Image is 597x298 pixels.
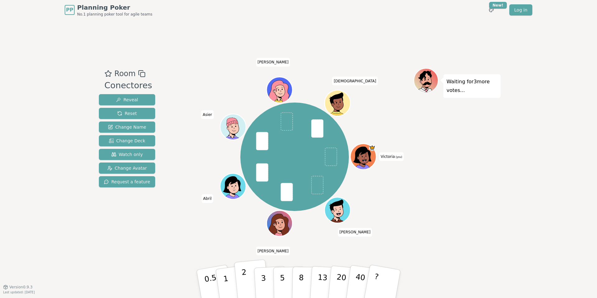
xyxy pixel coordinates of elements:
button: Request a feature [99,176,155,187]
button: Change Avatar [99,163,155,174]
button: Reveal [99,94,155,105]
span: Version 0.9.3 [9,285,33,290]
button: Version0.9.3 [3,285,33,290]
button: New! [486,4,497,16]
div: New! [489,2,507,9]
span: Change Deck [109,138,145,144]
span: Change Name [108,124,146,130]
button: Click to change your avatar [351,144,375,169]
span: Click to change your name [201,194,213,203]
div: Conectores [104,79,152,92]
span: Last updated: [DATE] [3,291,35,294]
span: Victoria is the host [369,144,375,151]
span: Click to change your name [332,77,377,85]
span: (you) [395,156,402,158]
span: Click to change your name [201,110,214,119]
span: PP [66,6,73,14]
button: Add as favourite [104,68,112,79]
span: Click to change your name [256,247,290,255]
button: Reset [99,108,155,119]
button: Change Name [99,121,155,133]
span: Reveal [116,97,138,103]
span: Reset [117,110,137,117]
span: No.1 planning poker tool for agile teams [77,12,152,17]
span: Planning Poker [77,3,152,12]
button: Change Deck [99,135,155,146]
span: Click to change your name [379,152,404,161]
p: Waiting for 3 more votes... [447,77,497,95]
button: Watch only [99,149,155,160]
span: Change Avatar [107,165,147,171]
a: Log in [509,4,532,16]
a: PPPlanning PokerNo.1 planning poker tool for agile teams [65,3,152,17]
span: Click to change your name [338,228,372,237]
span: Click to change your name [256,58,290,67]
span: Room [114,68,136,79]
span: Request a feature [104,179,150,185]
span: Watch only [111,151,143,158]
